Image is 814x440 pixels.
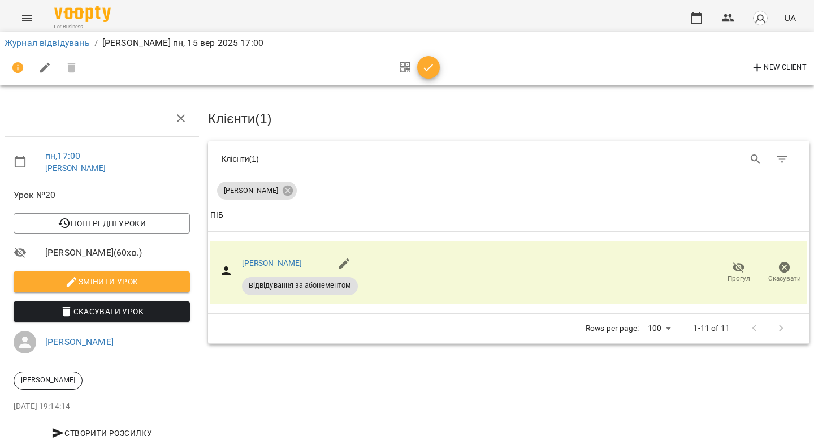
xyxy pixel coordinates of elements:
button: Попередні уроки [14,213,190,234]
button: UA [780,7,800,28]
span: [PERSON_NAME] [14,375,82,385]
span: UA [784,12,796,24]
div: 100 [643,320,675,337]
div: [PERSON_NAME] [217,182,297,200]
span: Скасувати Урок [23,305,181,318]
img: avatar_s.png [752,10,768,26]
span: [PERSON_NAME] ( 60 хв. ) [45,246,190,260]
button: Скасувати Урок [14,301,190,322]
span: Урок №20 [14,188,190,202]
li: / [94,36,98,50]
span: [PERSON_NAME] [217,186,285,196]
a: пн , 17:00 [45,150,80,161]
a: Журнал відвідувань [5,37,90,48]
span: New Client [751,61,807,75]
div: Клієнти ( 1 ) [222,153,500,165]
button: Змінити урок [14,271,190,292]
a: [PERSON_NAME] [45,337,114,347]
span: Створити розсилку [18,426,185,440]
p: Rows per page: [586,323,639,334]
a: [PERSON_NAME] [45,163,106,172]
nav: breadcrumb [5,36,809,50]
p: [PERSON_NAME] пн, 15 вер 2025 17:00 [102,36,263,50]
p: [DATE] 19:14:14 [14,401,190,412]
span: Скасувати [768,274,801,283]
button: Скасувати [761,257,807,288]
button: Search [742,146,769,173]
p: 1-11 of 11 [693,323,729,334]
h3: Клієнти ( 1 ) [208,111,809,126]
button: Menu [14,5,41,32]
div: Sort [210,209,223,222]
a: [PERSON_NAME] [242,258,302,268]
button: Прогул [716,257,761,288]
span: Попередні уроки [23,217,181,230]
img: Voopty Logo [54,6,111,22]
span: Прогул [728,274,750,283]
span: Змінити урок [23,275,181,288]
span: Відвідування за абонементом [242,281,358,291]
div: [PERSON_NAME] [14,372,83,390]
span: For Business [54,23,111,31]
button: New Client [748,59,809,77]
button: Фільтр [769,146,796,173]
div: ПІБ [210,209,223,222]
span: ПІБ [210,209,807,222]
div: Table Toolbar [208,141,809,177]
